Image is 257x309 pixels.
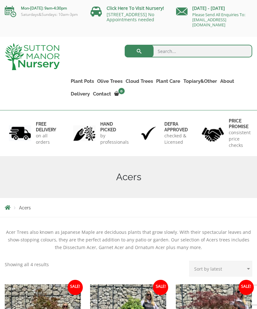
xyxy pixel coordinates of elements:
span: 0 [118,88,125,94]
h6: FREE DELIVERY [36,121,56,133]
p: Mon-[DATE]: 9am-4:30pm [5,4,81,12]
a: Olive Trees [96,77,124,86]
p: Showing all 4 results [5,261,49,268]
span: Sale! [68,280,83,295]
a: [STREET_ADDRESS] No Appointments needed [107,11,154,23]
p: on all orders [36,133,56,145]
h1: Acers [5,171,252,183]
a: Topiary&Other [182,77,219,86]
img: 2.jpg [73,125,96,141]
p: [DATE] - [DATE] [176,4,252,12]
img: 3.jpg [137,125,160,141]
p: checked & Licensed [164,133,188,145]
h6: Defra approved [164,121,188,133]
nav: Breadcrumbs [5,205,252,210]
span: Acers [19,205,31,210]
div: Acer Trees also known as Japanese Maple are deciduous plants that grow slowly. With their spectac... [5,228,252,251]
p: consistent price checks [229,129,251,148]
a: Delivery [69,89,91,98]
a: Contact [91,89,113,98]
span: Sale! [239,280,254,295]
img: logo [5,43,60,70]
a: Plant Pots [69,77,96,86]
a: Plant Care [155,77,182,86]
img: 1.jpg [9,125,31,141]
a: 0 [113,89,127,98]
h6: hand picked [100,121,129,133]
input: Search... [125,45,253,57]
img: 4.jpg [202,123,224,143]
a: About [219,77,236,86]
a: Please Send All Enquiries To: [EMAIL_ADDRESS][DOMAIN_NAME] [192,12,245,28]
p: by professionals [100,133,129,145]
select: Shop order [189,261,252,277]
a: Cloud Trees [124,77,155,86]
h6: Price promise [229,118,251,129]
span: Sale! [153,280,168,295]
p: Saturdays&Sundays: 10am-3pm [5,12,81,17]
a: Click Here To Visit Nursery! [107,5,164,11]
